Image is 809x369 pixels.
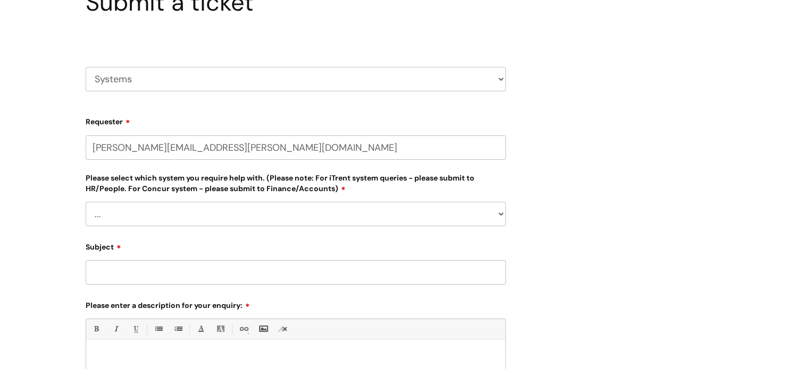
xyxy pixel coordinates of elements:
[171,322,185,336] a: 1. Ordered List (Ctrl-Shift-8)
[109,322,122,336] a: Italic (Ctrl-I)
[86,171,506,193] label: Please select which system you require help with. (Please note: For iTrent system queries - pleas...
[86,135,506,160] input: Email
[194,322,207,336] a: Font Color
[237,322,250,336] a: Link
[152,322,165,336] a: • Unordered List (Ctrl-Shift-7)
[86,297,506,310] label: Please enter a description for your enquiry:
[129,322,142,336] a: Underline(Ctrl-U)
[89,322,103,336] a: Bold (Ctrl-B)
[256,322,270,336] a: Insert Image...
[86,239,506,252] label: Subject
[276,322,289,336] a: Remove formatting (Ctrl-\)
[214,322,227,336] a: Back Color
[86,114,506,126] label: Requester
